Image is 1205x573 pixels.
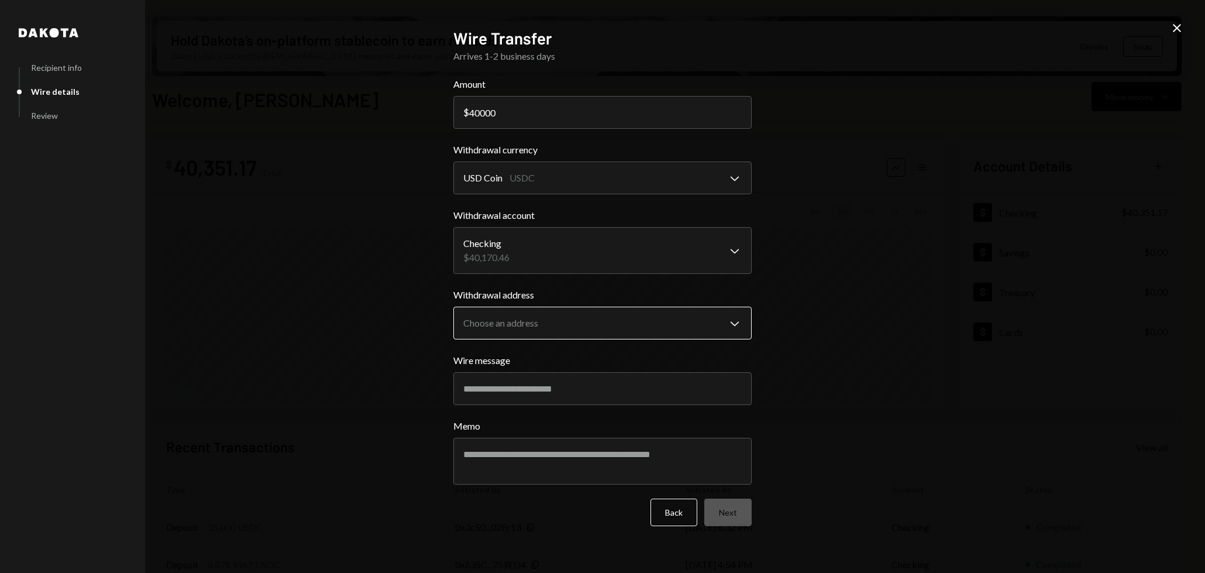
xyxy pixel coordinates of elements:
button: Withdrawal account [453,227,752,274]
button: Withdrawal currency [453,162,752,194]
button: Withdrawal address [453,307,752,339]
label: Withdrawal account [453,208,752,222]
div: $ [463,107,469,118]
div: Wire details [31,87,80,97]
label: Withdrawal address [453,288,752,302]
h2: Wire Transfer [453,27,752,50]
div: Review [31,111,58,121]
label: Withdrawal currency [453,143,752,157]
input: 0.00 [453,96,752,129]
button: Back [650,499,697,526]
div: Arrives 1-2 business days [453,49,752,63]
label: Amount [453,77,752,91]
div: Recipient info [31,63,82,73]
div: USDC [509,171,535,185]
label: Wire message [453,354,752,368]
label: Memo [453,419,752,433]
